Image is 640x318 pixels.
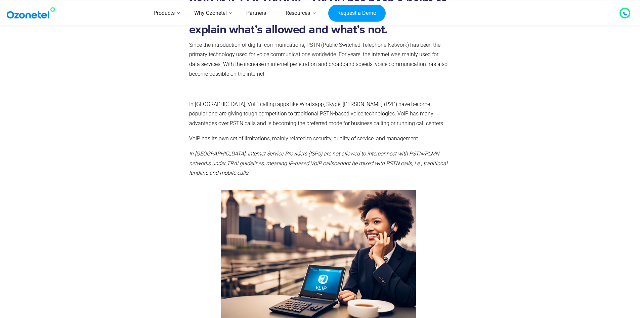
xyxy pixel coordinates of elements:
[189,160,447,176] em: cannot be mixed with PSTN calls, i.e., traditional landline and mobile calls.
[184,1,237,25] a: Why Ozonetel
[189,100,449,129] p: In [GEOGRAPHIC_DATA], VoIP calling apps like Whatsapp, Skype, [PERSON_NAME] (P2P) have become pop...
[189,150,439,167] em: In [GEOGRAPHIC_DATA], Internet Service Providers (ISPs) are not allowed to interconnect with PSTN...
[144,1,184,25] a: Products
[276,1,320,25] a: Resources
[189,40,449,79] p: Since the introduction of digital communications, PSTN (Public Switched Telephone Network) has be...
[237,1,276,25] a: Partners
[328,4,386,22] a: Request a Demo
[189,134,449,144] p: VoIP has its own set of limitations, mainly related to security, quality of service, and management.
